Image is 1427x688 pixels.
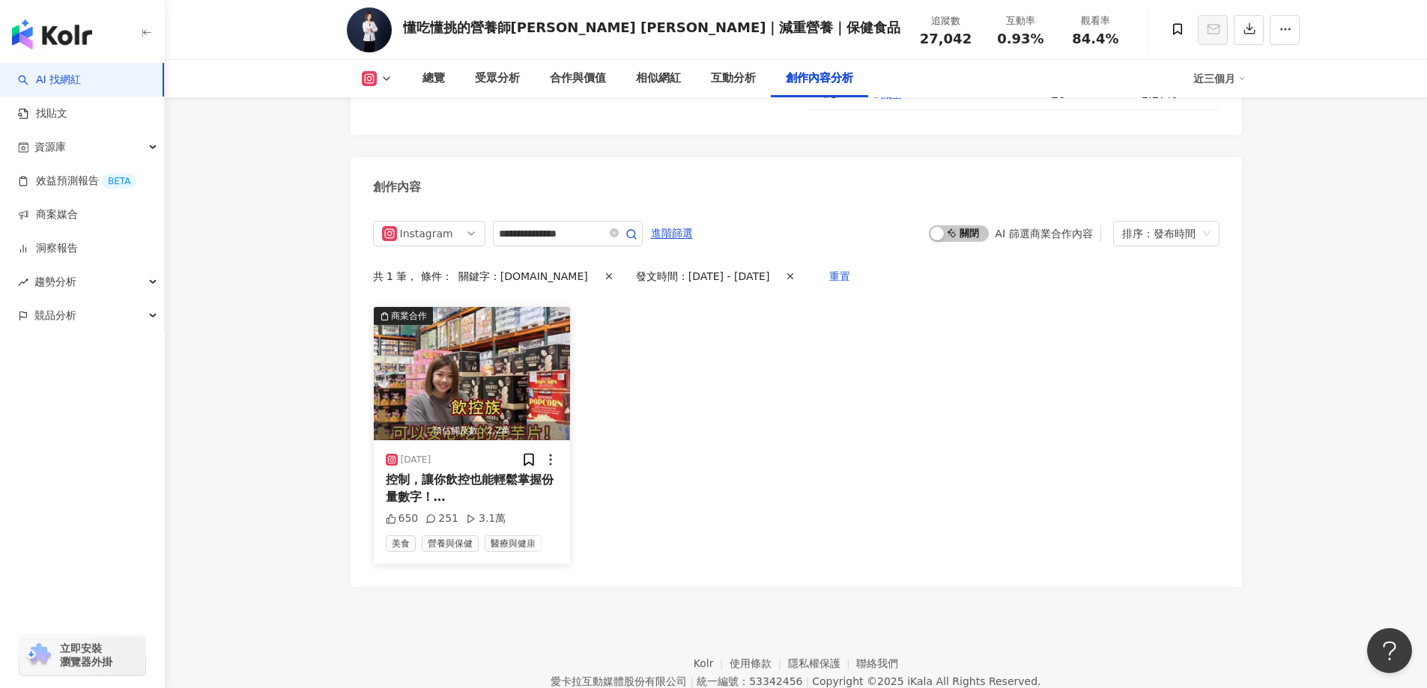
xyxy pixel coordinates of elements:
img: KOL Avatar [347,7,392,52]
div: 650 [386,511,419,526]
div: 相似網紅 [636,70,681,88]
div: Copyright © 2025 All Rights Reserved. [812,675,1040,687]
span: 美食 [386,535,416,552]
div: 共 1 筆 ， 條件： [373,261,1220,291]
div: 251 [425,511,458,526]
div: 創作內容 [373,179,421,195]
span: 關鍵字：[DOMAIN_NAME] [458,270,588,282]
span: | [690,675,694,687]
div: Instagram [400,222,449,246]
iframe: Help Scout Beacon - Open [1367,628,1412,673]
div: 統一編號：53342456 [697,675,802,687]
div: 總覽 [422,70,445,88]
div: 互動分析 [711,70,756,88]
div: 3.1萬 [466,511,506,526]
a: iKala [907,675,933,687]
span: 趨勢分析 [34,265,76,299]
a: 隱私權保護 [788,657,857,669]
img: logo [12,19,92,49]
button: 商業合作預估觸及數：2.2萬 [374,307,571,440]
div: 排序：發布時間 [1122,222,1197,246]
button: 重置 [817,264,862,288]
img: post-image [374,307,571,440]
div: 追蹤數 [917,13,974,28]
a: Kolr [694,657,730,669]
span: 營養與保健 [422,535,479,552]
div: 近三個月 [1193,67,1246,91]
span: rise [18,277,28,287]
span: 競品分析 [34,299,76,332]
span: 重置 [829,265,850,289]
span: 醫療與健康 [485,535,542,552]
a: 效益預測報告BETA [18,174,136,189]
span: 0.93% [997,31,1043,46]
span: | [805,675,809,687]
div: 合作與價值 [550,70,606,88]
div: 懂吃懂挑的營養師[PERSON_NAME] [PERSON_NAME]｜減重營養｜保健食品 [403,18,901,37]
span: 資源庫 [34,130,66,164]
button: 進階篩選 [650,221,694,245]
span: close-circle [610,228,619,237]
a: searchAI 找網紅 [18,73,81,88]
span: close-circle [610,227,619,241]
div: 創作內容分析 [786,70,853,88]
span: 84.4% [1072,31,1118,46]
div: 受眾分析 [475,70,520,88]
a: 聯絡我們 [856,657,898,669]
img: chrome extension [24,643,53,667]
a: chrome extension立即安裝 瀏覽器外掛 [19,635,145,675]
a: 找貼文 [18,106,67,121]
div: 互動率 [992,13,1049,28]
div: 愛卡拉互動媒體股份有限公司 [551,675,687,687]
div: 商業合作 [391,308,427,323]
span: 發文時間：[DATE] - [DATE] [636,270,770,282]
span: 進階篩選 [651,222,693,246]
div: 預估觸及數：2.2萬 [374,421,571,440]
a: 洞察報告 [18,241,78,256]
div: [DATE] [401,454,431,466]
div: AI 篩選商業合作內容 [995,228,1092,240]
div: 觀看率 [1067,13,1124,28]
a: 商案媒合 [18,207,78,222]
span: 27,042 [920,31,972,46]
a: 使用條款 [730,657,788,669]
span: 控制，讓你飲控也能輕鬆掌握份量數字！ @ [386,472,554,520]
span: 立即安裝 瀏覽器外掛 [60,642,112,669]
